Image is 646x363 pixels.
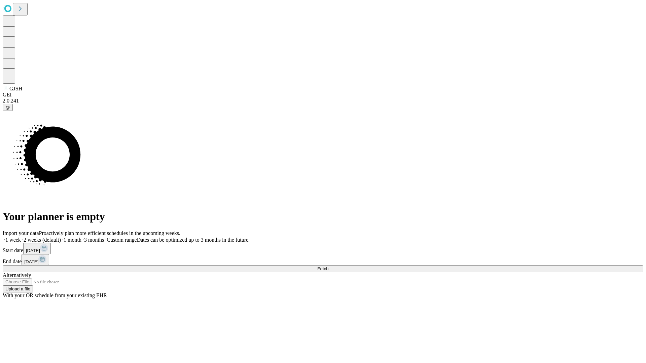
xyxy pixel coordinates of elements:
div: GEI [3,92,643,98]
span: Proactively plan more efficient schedules in the upcoming weeks. [39,230,180,236]
div: End date [3,254,643,265]
span: GJSH [9,86,22,91]
span: Dates can be optimized up to 3 months in the future. [137,237,250,243]
span: 1 month [64,237,81,243]
span: Import your data [3,230,39,236]
button: Fetch [3,265,643,272]
span: 2 weeks (default) [24,237,61,243]
h1: Your planner is empty [3,210,643,223]
span: 3 months [84,237,104,243]
span: Alternatively [3,272,31,278]
span: [DATE] [24,259,38,264]
button: [DATE] [23,243,51,254]
div: 2.0.241 [3,98,643,104]
span: Custom range [107,237,137,243]
span: Fetch [317,266,328,271]
span: With your OR schedule from your existing EHR [3,292,107,298]
span: @ [5,105,10,110]
span: [DATE] [26,248,40,253]
button: Upload a file [3,285,33,292]
span: 1 week [5,237,21,243]
button: @ [3,104,13,111]
div: Start date [3,243,643,254]
button: [DATE] [22,254,49,265]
